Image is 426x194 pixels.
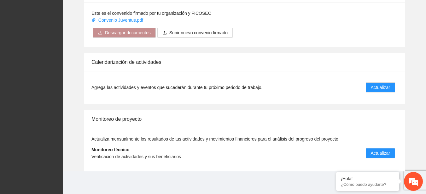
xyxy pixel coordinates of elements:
[91,18,96,22] span: paper-clip
[162,30,167,36] span: upload
[366,148,395,158] button: Actualizar
[366,82,395,92] button: Actualizar
[91,18,144,23] a: Convenio Juventus.pdf
[169,29,228,36] span: Subir nuevo convenio firmado
[371,84,390,91] span: Actualizar
[37,62,87,125] span: Estamos en línea.
[98,30,102,36] span: download
[91,11,211,16] span: Este es el convenido firmado por tu organización y FICOSEC
[157,28,233,38] button: uploadSubir nuevo convenio firmado
[91,110,398,128] div: Monitoreo de proyecto
[157,30,233,35] span: uploadSubir nuevo convenio firmado
[371,150,390,157] span: Actualizar
[3,128,120,150] textarea: Escriba su mensaje y pulse “Intro”
[341,182,394,187] p: ¿Cómo puedo ayudarte?
[103,3,119,18] div: Minimizar ventana de chat en vivo
[33,32,106,40] div: Chatee con nosotros ahora
[91,53,398,71] div: Calendarización de actividades
[341,176,394,181] div: ¡Hola!
[105,29,151,36] span: Descargar documentos
[93,28,156,38] button: downloadDescargar documentos
[91,147,130,152] strong: Monitoreo técnico
[91,136,340,141] span: Actualiza mensualmente los resultados de tus actividades y movimientos financieros para el anális...
[91,84,262,91] span: Agrega las actividades y eventos que sucederán durante tu próximo periodo de trabajo.
[91,154,181,159] span: Verificación de actividades y sus beneficiarios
